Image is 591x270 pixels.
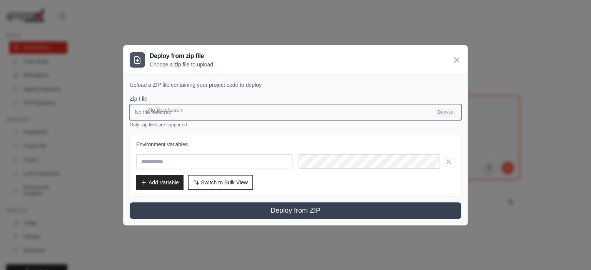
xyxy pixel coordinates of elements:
[150,51,215,61] h3: Deploy from zip file
[130,202,461,219] button: Deploy from ZIP
[130,104,461,120] input: No file selected Browse
[553,233,591,270] iframe: Chat Widget
[201,179,248,186] span: Switch to Bulk View
[130,95,461,103] label: Zip File
[188,175,253,190] button: Switch to Bulk View
[130,81,461,89] p: Upload a ZIP file containing your project code to deploy.
[130,122,461,128] p: Only .zip files are supported
[136,141,455,148] h3: Environment Variables
[136,175,184,190] button: Add Variable
[150,61,215,68] p: Choose a zip file to upload.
